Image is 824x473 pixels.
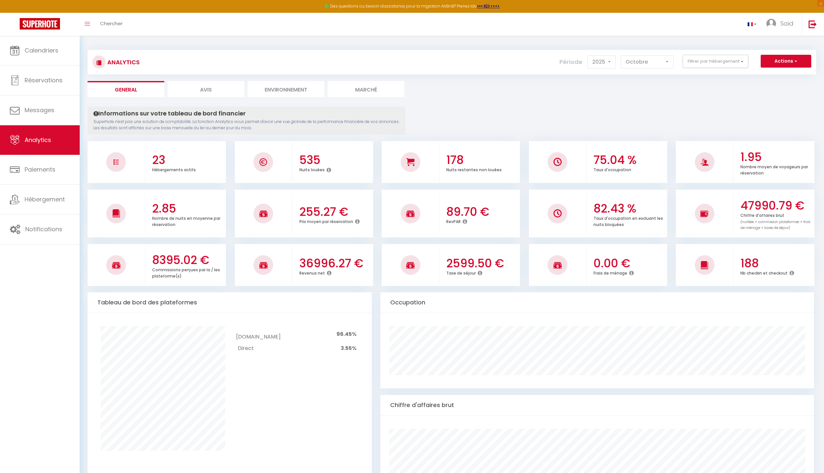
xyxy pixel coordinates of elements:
[593,153,666,167] h3: 75.04 %
[446,269,476,276] p: Taxe de séjour
[446,153,518,167] h3: 178
[299,153,372,167] h3: 535
[593,166,631,173] p: Taux d'occupation
[299,217,353,224] p: Prix moyen par réservation
[299,257,372,270] h3: 36996.27 €
[761,13,802,36] a: ... Saïd
[25,165,55,174] span: Paiements
[740,269,788,276] p: Nb checkin et checkout
[299,205,372,219] h3: 255.27 €
[25,195,65,203] span: Hébergement
[761,55,811,68] button: Actions
[25,106,54,114] span: Messages
[700,210,709,217] img: NO IMAGE
[100,20,123,27] span: Chercher
[446,205,518,219] h3: 89.70 €
[106,55,140,70] h3: Analytics
[740,257,813,270] h3: 188
[380,395,814,416] div: Chiffre d'affaires brut
[446,166,502,173] p: Nuits restantes non louées
[25,46,58,54] span: Calendriers
[593,257,666,270] h3: 0.00 €
[152,153,224,167] h3: 23
[341,344,356,352] span: 3.55%
[93,119,399,131] p: Superhote n'est pas une solution de comptabilité. La fonction Analytics vous permet d'avoir une v...
[299,269,325,276] p: Revenus net
[593,269,627,276] p: Frais de ménage
[95,13,128,36] a: Chercher
[152,214,220,227] p: Nombre de nuits en moyenne par réservation
[93,110,399,117] h4: Informations sur votre tableau de bord financier
[593,202,666,216] h3: 82.43 %
[168,81,244,97] li: Avis
[477,3,500,9] a: >>> ICI <<<<
[559,55,582,69] label: Période
[20,18,60,30] img: Super Booking
[336,330,356,338] span: 96.45%
[113,159,119,165] img: NO IMAGE
[553,209,562,217] img: NO IMAGE
[152,166,196,173] p: Hébergements actifs
[740,199,813,213] h3: 47990.79 €
[88,292,372,313] div: Tableau de bord des plateformes
[740,211,810,231] p: Chiffre d'affaires brut
[446,257,518,270] h3: 2599.50 €
[152,253,224,267] h3: 8395.02 €
[809,20,817,28] img: logout
[328,81,404,97] li: Marché
[446,217,461,224] p: RevPAR
[740,163,808,176] p: Nombre moyen de voyageurs par réservation
[152,266,220,279] p: Commissions perçues par la / les plateforme(s)
[380,292,814,313] div: Occupation
[152,202,224,216] h3: 2.85
[593,214,663,227] p: Taux d'occupation en excluant les nuits bloquées
[25,136,51,144] span: Analytics
[683,55,748,68] button: Filtrer par hébergement
[299,166,325,173] p: Nuits louées
[780,19,794,28] span: Saïd
[25,76,63,84] span: Réservations
[236,343,280,354] td: Direct
[766,19,776,29] img: ...
[236,326,280,343] td: [DOMAIN_NAME]
[88,81,164,97] li: General
[740,150,813,164] h3: 1.95
[25,225,62,233] span: Notifications
[248,81,324,97] li: Environnement
[740,219,810,231] span: (nuitées + commission plateformes + frais de ménage + taxes de séjour)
